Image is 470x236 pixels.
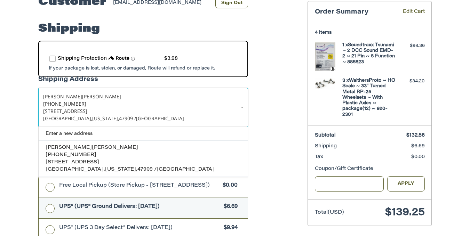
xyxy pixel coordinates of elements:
a: Enter a new address [42,127,245,140]
span: [PERSON_NAME] [46,145,92,150]
span: Shipping [315,144,337,149]
div: $98.36 [397,42,425,49]
span: UPS® (UPS® Ground Delivers: [DATE]) [59,203,221,211]
span: [PERSON_NAME] [92,145,138,150]
span: [GEOGRAPHIC_DATA], [43,115,92,122]
span: 47909 / [137,167,157,172]
span: [PHONE_NUMBER] [46,153,96,157]
div: $3.98 [164,55,178,63]
span: [PHONE_NUMBER] [43,100,86,107]
a: [PERSON_NAME][PERSON_NAME][PHONE_NUMBER][STREET_ADDRESS][GEOGRAPHIC_DATA],[US_STATE],47909 /[GEOG... [42,141,245,177]
span: 47909 / [119,115,136,122]
span: Shipping Protection [58,56,107,61]
span: [GEOGRAPHIC_DATA] [136,115,184,122]
a: Edit Cart [393,8,425,16]
button: Apply [387,176,425,192]
div: $34.20 [397,78,425,85]
span: $6.69 [220,203,238,211]
span: [STREET_ADDRESS] [46,160,99,165]
span: [US_STATE], [105,167,137,172]
input: Gift Certificate or Coupon Code [315,176,384,192]
legend: Shipping Address [38,75,98,88]
span: Subtotal [315,133,336,138]
div: route shipping protection selector element [49,52,237,66]
span: $132.56 [406,133,425,138]
h2: Shipping [38,22,100,36]
span: If your package is lost, stolen, or damaged, Route will refund or replace it. [49,66,215,71]
h4: 1 x Soundtraxx Tsunami ~ 2 DCC Sound EMD-2 ~ 21 Pin ~ 8 Function ~ 885823 [342,42,396,65]
h4: 3 x WalthersProto ~ HO Scale ~ 33" Turned Metal RP-25 Wheelsets ~ With Plastic Axles ~ package(12... [342,78,396,117]
span: [PERSON_NAME] [82,93,121,100]
span: [PERSON_NAME] [43,93,82,100]
span: $0.00 [219,182,238,190]
span: [GEOGRAPHIC_DATA] [157,167,215,172]
span: $139.25 [385,207,425,218]
span: Free Local Pickup (Store Pickup - [STREET_ADDRESS]) [59,182,220,190]
span: $6.69 [411,144,425,149]
div: Coupon/Gift Certificate [315,165,425,173]
span: [US_STATE], [92,115,119,122]
h3: 4 Items [315,30,425,35]
h3: Order Summary [315,8,393,16]
span: [GEOGRAPHIC_DATA], [46,167,105,172]
span: $9.94 [220,224,238,232]
span: Total (USD) [315,210,344,215]
span: [STREET_ADDRESS] [43,108,87,114]
span: Learn more [131,57,135,61]
a: Enter or select a different address [38,88,248,127]
span: UPS® (UPS 3 Day Select® Delivers: [DATE]) [59,224,221,232]
span: Tax [315,155,323,160]
span: $0.00 [411,155,425,160]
